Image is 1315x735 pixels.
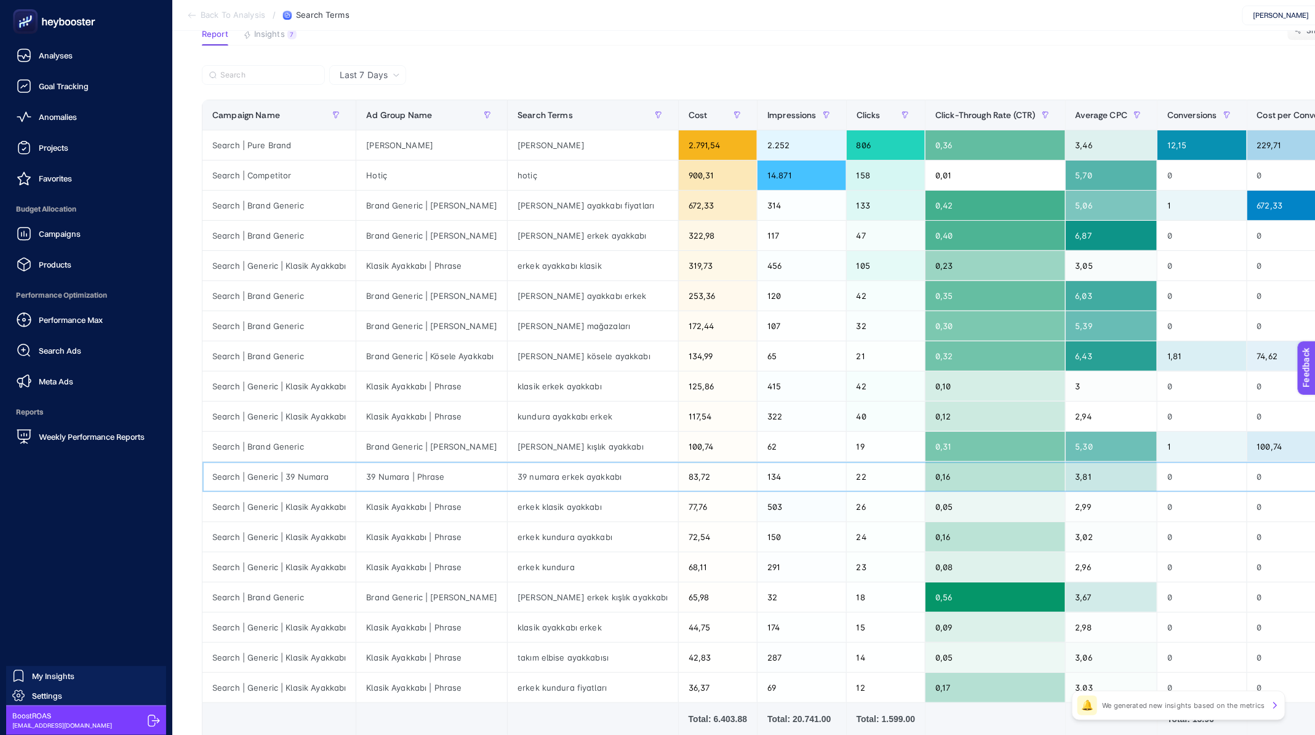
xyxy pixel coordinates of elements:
div: Total: 6.403.88 [689,713,747,725]
div: Brand Generic | [PERSON_NAME] [356,582,507,612]
span: / [273,10,276,20]
div: 5,06 [1066,191,1157,220]
span: Projects [39,143,68,153]
span: Insights [254,30,285,39]
div: Search | Generic | Klasik Ayakkabı [202,251,356,280]
div: 0 [1157,673,1247,702]
div: 1 [1157,191,1247,220]
div: [PERSON_NAME] mağazaları [508,311,678,341]
div: 3,67 [1066,582,1157,612]
span: Impressions [767,110,817,120]
div: 0,30 [925,311,1065,341]
div: 6,43 [1066,341,1157,371]
div: Klasik Ayakkabı | Phrase [356,371,507,401]
p: We generated new insights based on the metrics [1102,701,1265,710]
div: 105 [847,251,925,280]
div: 174 [757,613,846,642]
a: Products [10,252,162,277]
div: Search | Generic | Klasik Ayakkabı [202,643,356,672]
div: 3,05 [1066,251,1157,280]
div: Search | Generic | Klasik Ayakkabı [202,522,356,552]
span: Meta Ads [39,376,73,386]
div: 806 [847,130,925,160]
div: [PERSON_NAME] [356,130,507,160]
span: Anomalies [39,112,77,122]
div: 0,16 [925,522,1065,552]
div: 26 [847,492,925,522]
div: [PERSON_NAME] ayakkabı fiyatları [508,191,678,220]
div: Klasik Ayakkabı | Phrase [356,522,507,552]
div: 32 [847,311,925,341]
div: 22 [847,462,925,491]
div: 0,36 [925,130,1065,160]
span: Search Terms [296,10,350,20]
div: Search | Generic | Klasik Ayakkabı [202,402,356,431]
div: 0,56 [925,582,1065,612]
span: Performance Max [39,315,103,325]
div: Klasik Ayakkabı | Phrase [356,643,507,672]
div: 120 [757,281,846,311]
div: 5,70 [1066,161,1157,190]
div: takım elbise ayakkabısı [508,643,678,672]
div: 42 [847,371,925,401]
div: 0 [1157,402,1247,431]
span: Cost [689,110,708,120]
div: 172,44 [679,311,757,341]
div: 32 [757,582,846,612]
span: Back To Analysis [201,10,265,20]
div: 5,39 [1066,311,1157,341]
span: Ad Group Name [366,110,432,120]
span: Analyses [39,50,73,60]
div: Search | Brand Generic [202,221,356,250]
span: Settings [32,691,62,701]
div: 18 [847,582,925,612]
div: Klasik Ayakkabı | Phrase [356,402,507,431]
div: Hotiç [356,161,507,190]
div: 0 [1157,582,1247,612]
span: Weekly Performance Reports [39,432,145,442]
div: 0 [1157,221,1247,250]
div: 83,72 [679,462,757,491]
span: Performance Optimization [10,283,162,308]
span: Average CPC [1076,110,1128,120]
div: 1,81 [1157,341,1247,371]
div: 5,30 [1066,432,1157,461]
div: 117 [757,221,846,250]
div: 39 numara erkek ayakkabı [508,462,678,491]
div: 65,98 [679,582,757,612]
div: 6,03 [1066,281,1157,311]
div: 100,74 [679,432,757,461]
div: Search | Brand Generic [202,582,356,612]
div: 125,86 [679,371,757,401]
div: 36,37 [679,673,757,702]
div: [PERSON_NAME] ayakkabı erkek [508,281,678,311]
span: Search Ads [39,346,81,356]
span: Search Terms [518,110,573,120]
a: Anomalies [10,105,162,129]
span: Campaigns [39,229,81,239]
div: 🔔 [1077,696,1097,715]
div: 0,23 [925,251,1065,280]
div: 21 [847,341,925,371]
div: 0,35 [925,281,1065,311]
a: Favorites [10,166,162,191]
div: 319,73 [679,251,757,280]
div: 40 [847,402,925,431]
div: 12,15 [1157,130,1247,160]
div: 7 [287,30,297,39]
div: Search | Brand Generic [202,432,356,461]
div: Search | Generic | Klasik Ayakkabı [202,613,356,642]
div: 0,42 [925,191,1065,220]
div: Search | Generic | Klasik Ayakkabı [202,492,356,522]
div: 2,94 [1066,402,1157,431]
div: 291 [757,552,846,582]
div: 0,40 [925,221,1065,250]
div: klasik ayakkabı erkek [508,613,678,642]
div: 287 [757,643,846,672]
div: 2.252 [757,130,846,160]
span: Goal Tracking [39,81,89,91]
div: 42,83 [679,643,757,672]
div: 0 [1157,311,1247,341]
div: 23 [847,552,925,582]
div: 24 [847,522,925,552]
